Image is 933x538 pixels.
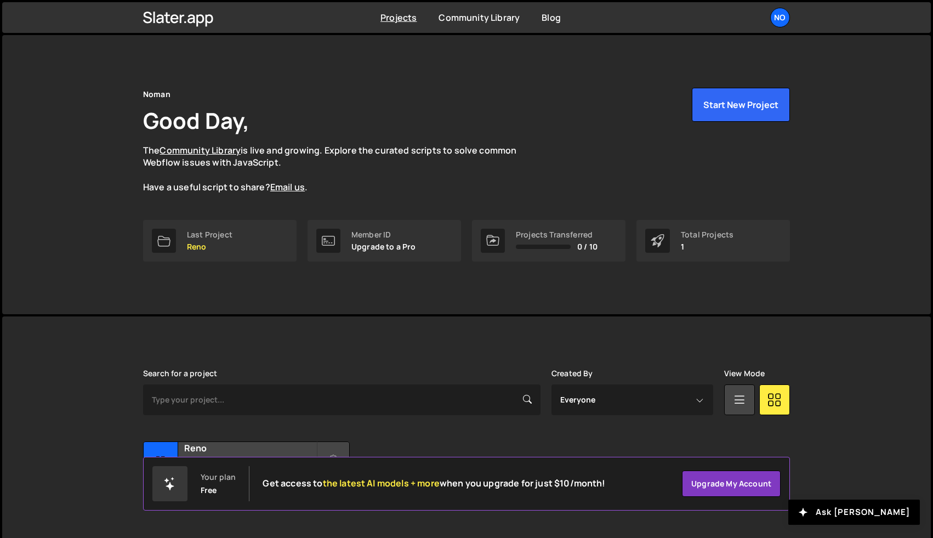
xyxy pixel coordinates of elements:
[681,242,733,251] p: 1
[143,88,170,101] div: Noman
[770,8,790,27] a: No
[187,230,232,239] div: Last Project
[724,369,765,378] label: View Mode
[323,477,440,489] span: the latest AI models + more
[516,230,598,239] div: Projects Transferred
[351,242,416,251] p: Upgrade to a Pro
[692,88,790,122] button: Start New Project
[201,473,236,482] div: Your plan
[184,442,316,454] h2: Reno
[577,242,598,251] span: 0 / 10
[270,181,305,193] a: Email us
[551,369,593,378] label: Created By
[439,12,520,24] a: Community Library
[681,230,733,239] div: Total Projects
[682,471,781,497] a: Upgrade my account
[160,144,241,156] a: Community Library
[201,486,217,495] div: Free
[143,105,249,135] h1: Good Day,
[143,220,297,262] a: Last Project Reno
[143,384,541,415] input: Type your project...
[263,478,605,489] h2: Get access to when you upgrade for just $10/month!
[542,12,561,24] a: Blog
[144,442,178,477] div: Re
[351,230,416,239] div: Member ID
[143,369,217,378] label: Search for a project
[143,144,538,194] p: The is live and growing. Explore the curated scripts to solve common Webflow issues with JavaScri...
[380,12,417,24] a: Projects
[788,500,920,525] button: Ask [PERSON_NAME]
[187,242,232,251] p: Reno
[143,441,350,510] a: Re Reno Created by [EMAIL_ADDRESS][DOMAIN_NAME] No pages have been added to this project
